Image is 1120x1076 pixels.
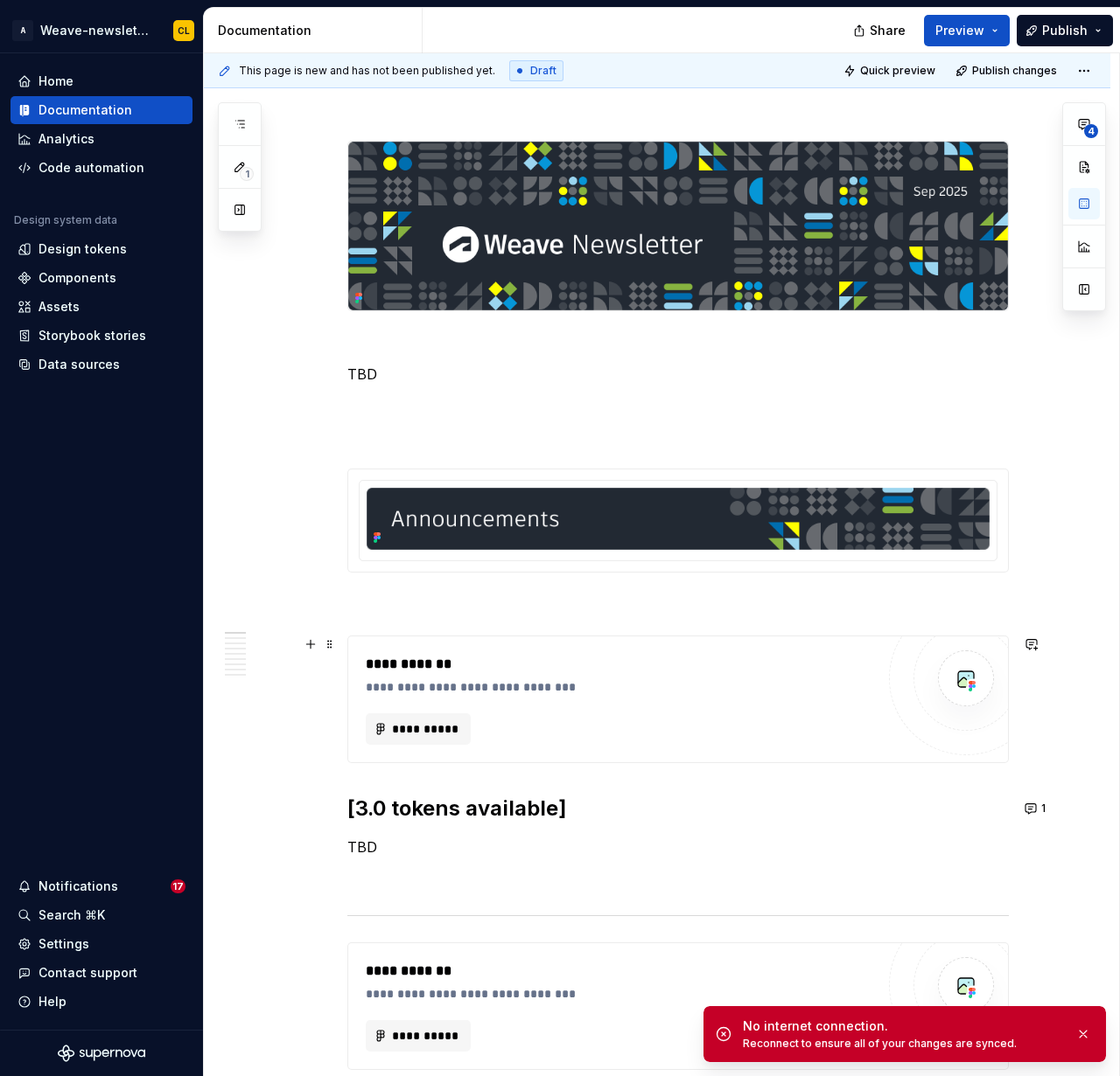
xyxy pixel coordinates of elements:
[844,15,917,46] button: Share
[38,993,66,1010] div: Help
[870,22,906,39] span: Share
[10,322,192,350] a: Storybook stories
[972,64,1057,78] span: Publish changes
[3,11,199,49] button: AWeave-newsletterCL
[38,130,94,148] div: Analytics
[10,264,192,292] a: Components
[38,159,144,177] div: Code automation
[743,1017,1061,1035] div: No internet connection.
[1017,15,1113,46] button: Publish
[10,930,192,958] a: Settings
[178,24,190,38] div: CL
[10,901,192,929] button: Search ⌘K
[10,154,192,182] a: Code automation
[10,959,192,987] button: Contact support
[10,67,192,95] a: Home
[12,20,33,41] div: A
[171,879,185,893] span: 17
[38,101,132,119] div: Documentation
[38,906,105,924] div: Search ⌘K
[10,293,192,321] a: Assets
[38,356,120,373] div: Data sources
[530,64,556,78] span: Draft
[40,22,152,39] div: Weave-newsletter
[347,837,1009,857] p: TBD
[838,59,943,83] button: Quick preview
[10,872,192,900] button: Notifications17
[347,364,1009,385] p: TBD
[935,22,984,39] span: Preview
[10,96,192,124] a: Documentation
[38,298,80,316] div: Assets
[10,125,192,153] a: Analytics
[743,1037,1061,1051] div: Reconnect to ensure all of your changes are synced.
[860,64,935,78] span: Quick preview
[1042,22,1088,39] span: Publish
[1041,802,1046,816] span: 1
[239,64,495,78] span: This page is new and has not been published yet.
[38,878,118,895] div: Notifications
[38,935,89,953] div: Settings
[240,167,254,181] span: 1
[347,795,1009,823] h2: [3.0 tokens available]
[38,964,137,982] div: Contact support
[38,327,146,344] div: Storybook stories
[1019,796,1053,821] button: 1
[218,22,415,39] div: Documentation
[38,240,127,258] div: Design tokens
[10,235,192,263] a: Design tokens
[10,988,192,1016] button: Help
[10,351,192,378] a: Data sources
[38,73,73,90] div: Home
[348,142,1008,310] img: ac1204f9-407a-4522-ad0e-ef003b82fe19.png
[950,59,1065,83] button: Publish changes
[38,269,116,287] div: Components
[14,213,117,227] div: Design system data
[924,15,1010,46] button: Preview
[58,1045,145,1062] svg: Supernova Logo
